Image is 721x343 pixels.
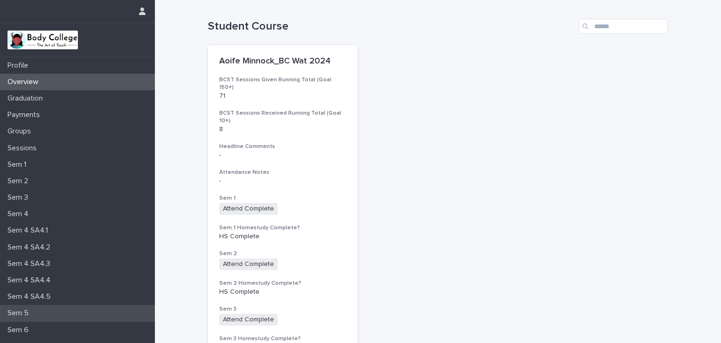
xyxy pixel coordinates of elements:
[219,195,346,202] h3: Sem 1
[219,335,346,343] h3: Sem 3 Homestudy Complete?
[4,61,36,70] p: Profile
[4,193,36,202] p: Sem 3
[219,169,346,176] h3: Attendance Notes
[4,276,58,285] p: Sem 4 SA4.4
[208,20,575,33] h1: Student Course
[219,203,278,215] span: Attend Complete
[219,143,346,150] h3: Headline Comments
[4,292,58,301] p: Sem 4 SA4.5
[8,31,78,49] img: xvtzy2PTuGgGH0xbwGb2
[219,109,346,125] h3: BCST Sessions Received Running Total (Goal 10+)
[219,250,346,257] h3: Sem 2
[4,259,58,268] p: Sem 4 SA4.3
[219,177,346,185] div: -
[219,233,346,241] p: HS Complete
[219,92,346,100] p: 71
[219,305,346,313] h3: Sem 3
[4,78,46,86] p: Overview
[219,56,346,67] p: Aoife Minnock_BC Wat 2024
[219,280,346,287] h3: Sem 2 Homestudy Complete?
[4,226,55,235] p: Sem 4 SA4.1
[4,160,34,169] p: Sem 1
[219,125,346,133] p: 8
[4,326,36,335] p: Sem 6
[4,94,50,103] p: Graduation
[219,314,278,326] span: Attend Complete
[219,288,346,296] p: HS Complete
[4,110,47,119] p: Payments
[4,309,36,318] p: Sem 5
[4,210,36,218] p: Sem 4
[219,258,278,270] span: Attend Complete
[219,76,346,91] h3: BCST Sessions Given Running Total (Goal 150+)
[219,224,346,232] h3: Sem 1 Homestudy Complete?
[4,177,36,186] p: Sem 2
[4,243,58,252] p: Sem 4 SA4.2
[4,144,44,153] p: Sessions
[4,127,38,136] p: Groups
[579,19,668,34] input: Search
[219,151,346,159] div: -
